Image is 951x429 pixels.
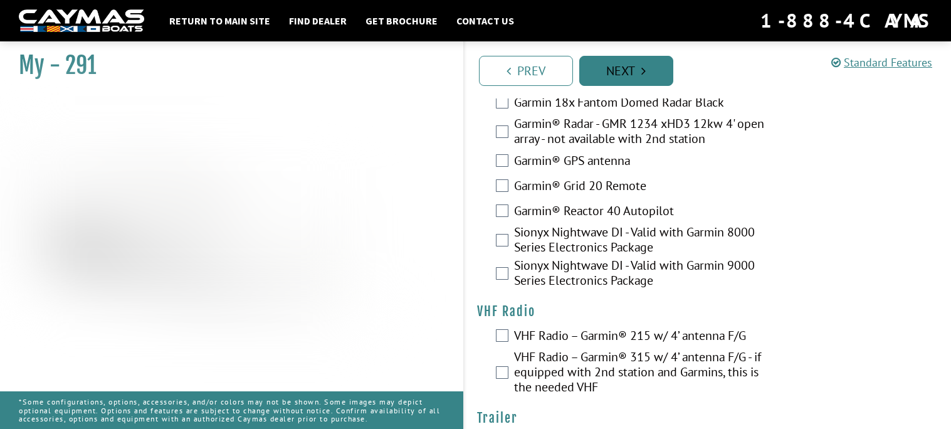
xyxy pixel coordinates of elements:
h4: Trailer [477,410,939,426]
label: Sionyx Nightwave DI - Valid with Garmin 8000 Series Electronics Package [514,225,776,258]
img: white-logo-c9c8dbefe5ff5ceceb0f0178aa75bf4bb51f6bca0971e226c86eb53dfe498488.png [19,9,144,33]
label: Sionyx Nightwave DI - Valid with Garmin 9000 Series Electronics Package [514,258,776,291]
a: Contact Us [450,13,520,29]
label: Garmin® GPS antenna [514,153,776,171]
label: VHF Radio – Garmin® 215 w/ 4’ antenna F/G [514,328,776,346]
a: Find Dealer [283,13,353,29]
a: Return to main site [163,13,276,29]
h1: My - 291 [19,51,432,80]
h4: VHF Radio [477,304,939,319]
label: Garmin® Grid 20 Remote [514,178,776,196]
a: Next [579,56,673,86]
label: Garmin® Radar - GMR 1234 xHD3 12kw 4' open array - not available with 2nd station [514,116,776,149]
label: VHF Radio – Garmin® 315 w/ 4’ antenna F/G - if equipped with 2nd station and Garmins, this is the... [514,349,776,398]
label: Garmin 18x Fantom Domed Radar Black [514,95,776,113]
p: *Some configurations, options, accessories, and/or colors may not be shown. Some images may depic... [19,391,444,429]
label: Garmin® Reactor 40 Autopilot [514,203,776,221]
a: Get Brochure [359,13,444,29]
a: Prev [479,56,573,86]
a: Standard Features [831,55,932,70]
div: 1-888-4CAYMAS [760,7,932,34]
